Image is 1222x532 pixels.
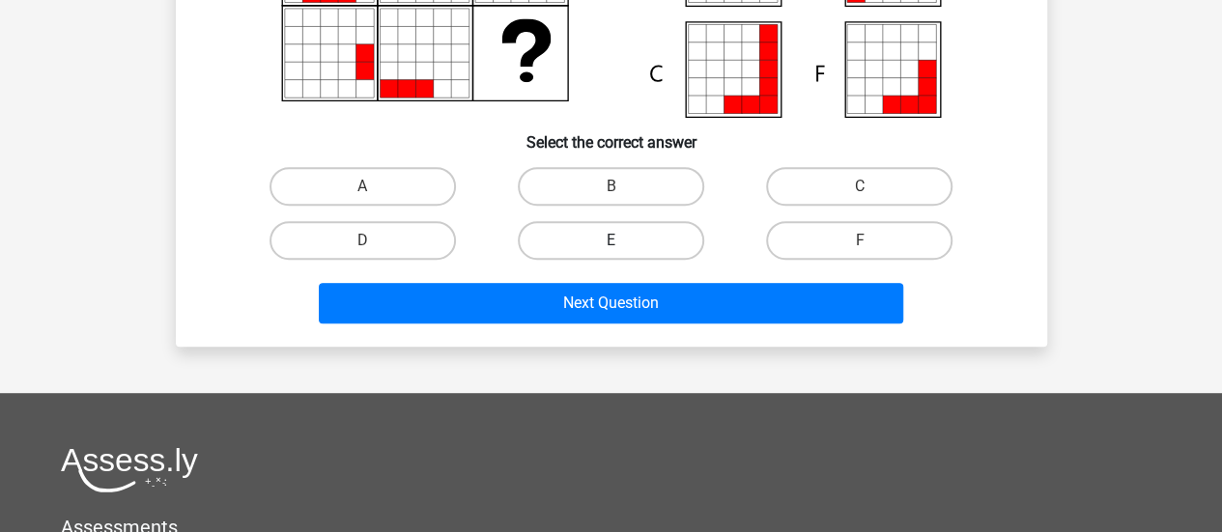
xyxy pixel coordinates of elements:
[766,167,952,206] label: C
[766,221,952,260] label: F
[518,167,704,206] label: B
[270,221,456,260] label: D
[518,221,704,260] label: E
[270,167,456,206] label: A
[61,447,198,492] img: Assessly logo
[207,118,1016,152] h6: Select the correct answer
[319,283,903,323] button: Next Question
